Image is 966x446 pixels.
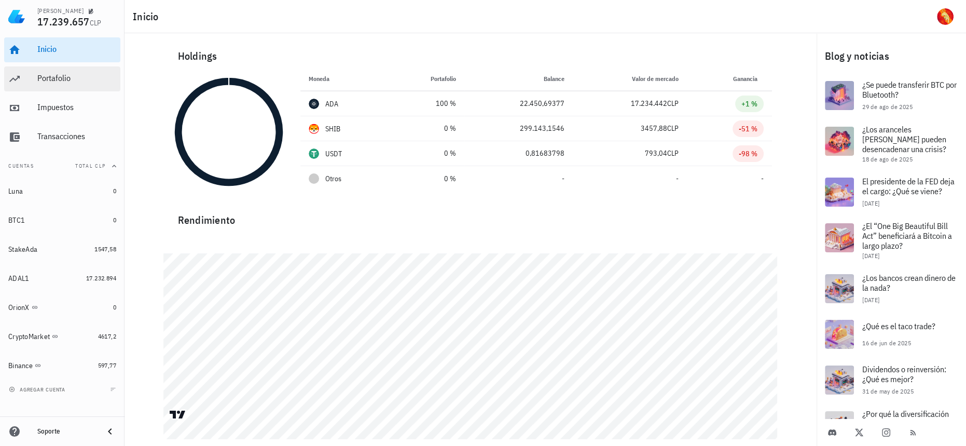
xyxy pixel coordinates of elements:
[8,303,30,312] div: OrionX
[817,312,966,357] a: ¿Qué es el taco trade? 16 de jun de 2025
[862,339,911,347] span: 16 de jun de 2025
[739,148,757,159] div: -98 %
[862,273,956,293] span: ¿Los bancos crean dinero de la nada?
[398,123,456,134] div: 0 %
[37,427,95,436] div: Soporte
[4,179,120,204] a: Luna 0
[631,99,667,108] span: 17.234.442
[817,215,966,266] a: ¿El “One Big Beautiful Bill Act” beneficiará a Bitcoin a largo plazo? [DATE]
[390,66,464,91] th: Portafolio
[862,364,946,384] span: Dividendos o reinversión: ¿Qué es mejor?
[98,332,116,340] span: 4617,2
[8,332,50,341] div: CryptoMarket
[325,124,341,134] div: SHIB
[75,163,106,169] span: Total CLP
[817,169,966,215] a: El presidente de la FED deja el cargo: ¿Qué se viene? [DATE]
[8,274,29,283] div: ADAL1
[309,124,319,134] div: SHIB-icon
[8,8,25,25] img: LedgiFi
[4,154,120,179] button: CuentasTotal CLP
[862,387,914,395] span: 31 de may de 2025
[325,173,341,184] span: Otros
[4,66,120,91] a: Portafolio
[309,148,319,159] div: USDT-icon
[862,79,957,100] span: ¿Se puede transferir BTC por Bluetooth?
[37,73,116,83] div: Portafolio
[398,173,456,184] div: 0 %
[862,221,952,251] span: ¿El “One Big Beautiful Bill Act” beneficiará a Bitcoin a largo plazo?
[862,103,913,111] span: 29 de ago de 2025
[733,75,764,83] span: Ganancia
[645,148,667,158] span: 793,04
[4,295,120,320] a: OrionX 0
[86,274,116,282] span: 17.232.894
[676,174,679,183] span: -
[37,131,116,141] div: Transacciones
[8,361,33,370] div: Binance
[473,98,564,109] div: 22.450,69377
[464,66,573,91] th: Balance
[817,266,966,312] a: ¿Los bancos crean dinero de la nada? [DATE]
[4,125,120,150] a: Transacciones
[4,96,120,120] a: Impuestos
[309,99,319,109] div: ADA-icon
[667,124,679,133] span: CLP
[325,99,339,109] div: ADA
[4,353,120,378] a: Binance 597,77
[4,237,120,262] a: StakeAda 1547,58
[113,216,116,224] span: 0
[862,155,913,163] span: 18 de ago de 2025
[37,7,84,15] div: [PERSON_NAME]
[98,361,116,369] span: 597,77
[90,18,102,28] span: CLP
[761,174,764,183] span: -
[37,15,90,29] span: 17.239.657
[862,252,879,260] span: [DATE]
[641,124,667,133] span: 3457,88
[817,357,966,403] a: Dividendos o reinversión: ¿Qué es mejor? 31 de may de 2025
[398,148,456,159] div: 0 %
[300,66,390,91] th: Moneda
[8,187,23,196] div: Luna
[8,216,25,225] div: BTC1
[667,99,679,108] span: CLP
[11,386,65,393] span: agregar cuenta
[862,176,955,196] span: El presidente de la FED deja el cargo: ¿Qué se viene?
[8,245,37,254] div: StakeAda
[113,187,116,195] span: 0
[169,410,187,420] a: Charting by TradingView
[94,245,116,253] span: 1547,58
[739,124,757,134] div: -51 %
[937,8,954,25] div: avatar
[325,148,342,159] div: USDT
[862,124,946,154] span: ¿Los aranceles [PERSON_NAME] pueden desencadenar una crisis?
[562,174,564,183] span: -
[4,324,120,349] a: CryptoMarket 4617,2
[4,208,120,233] a: BTC1 0
[741,99,757,109] div: +1 %
[37,102,116,112] div: Impuestos
[817,118,966,169] a: ¿Los aranceles [PERSON_NAME] pueden desencadenar una crisis? 18 de ago de 2025
[473,123,564,134] div: 299.143,1546
[37,44,116,54] div: Inicio
[667,148,679,158] span: CLP
[473,148,564,159] div: 0,81683798
[6,384,70,395] button: agregar cuenta
[817,73,966,118] a: ¿Se puede transferir BTC por Bluetooth? 29 de ago de 2025
[4,266,120,291] a: ADAL1 17.232.894
[862,199,879,207] span: [DATE]
[170,39,772,73] div: Holdings
[170,204,772,228] div: Rendimiento
[133,8,163,25] h1: Inicio
[113,303,116,311] span: 0
[862,321,935,331] span: ¿Qué es el taco trade?
[398,98,456,109] div: 100 %
[4,37,120,62] a: Inicio
[817,39,966,73] div: Blog y noticias
[862,296,879,304] span: [DATE]
[573,66,687,91] th: Valor de mercado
